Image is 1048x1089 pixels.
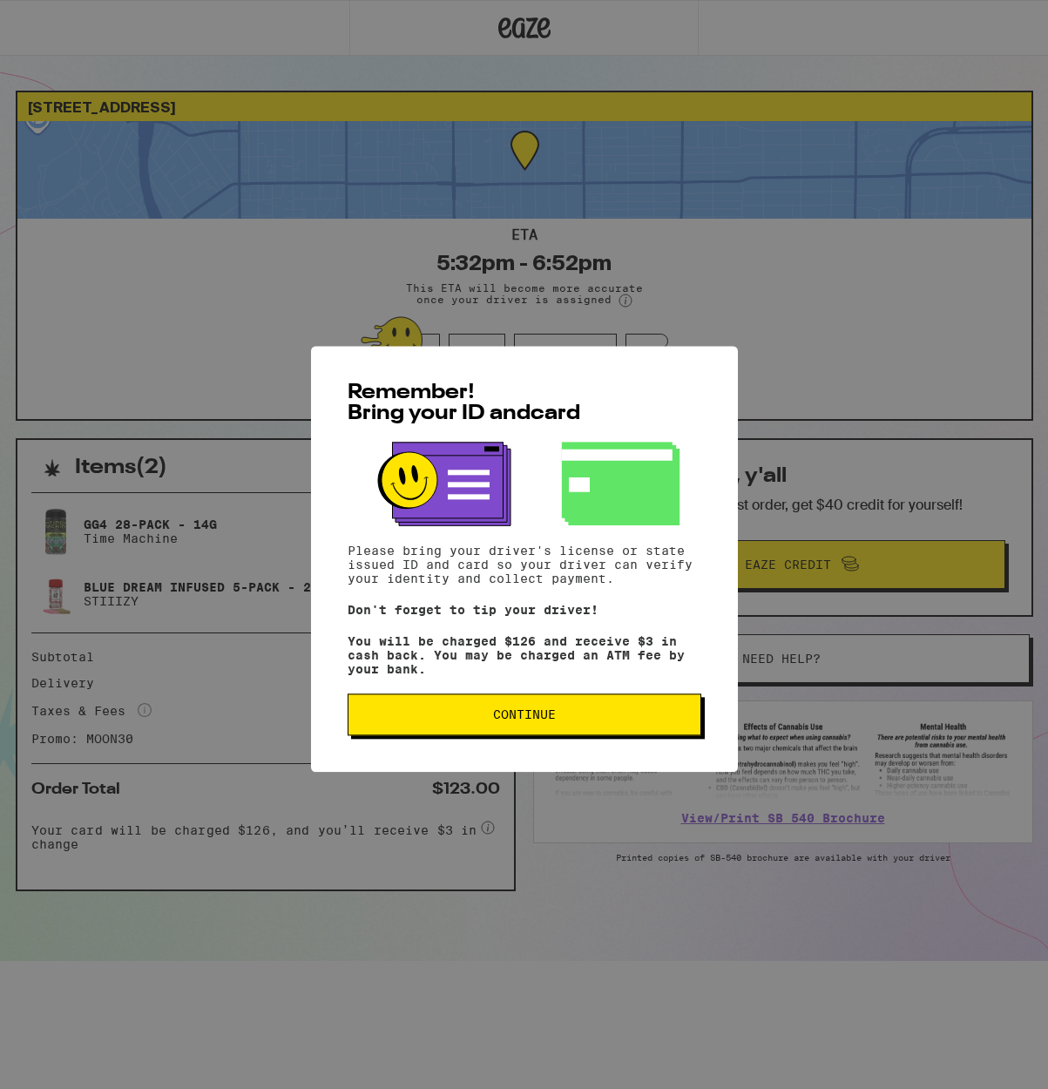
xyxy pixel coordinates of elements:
p: You will be charged $126 and receive $3 in cash back. You may be charged an ATM fee by your bank. [348,620,701,662]
span: Continue [493,694,556,707]
p: Please bring your driver's license or state issued ID and card so your driver can verify your ide... [348,530,701,572]
span: Remember! Bring your ID and card [348,369,580,410]
button: Continue [348,680,701,721]
p: Don't forget to tip your driver! [348,589,701,603]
